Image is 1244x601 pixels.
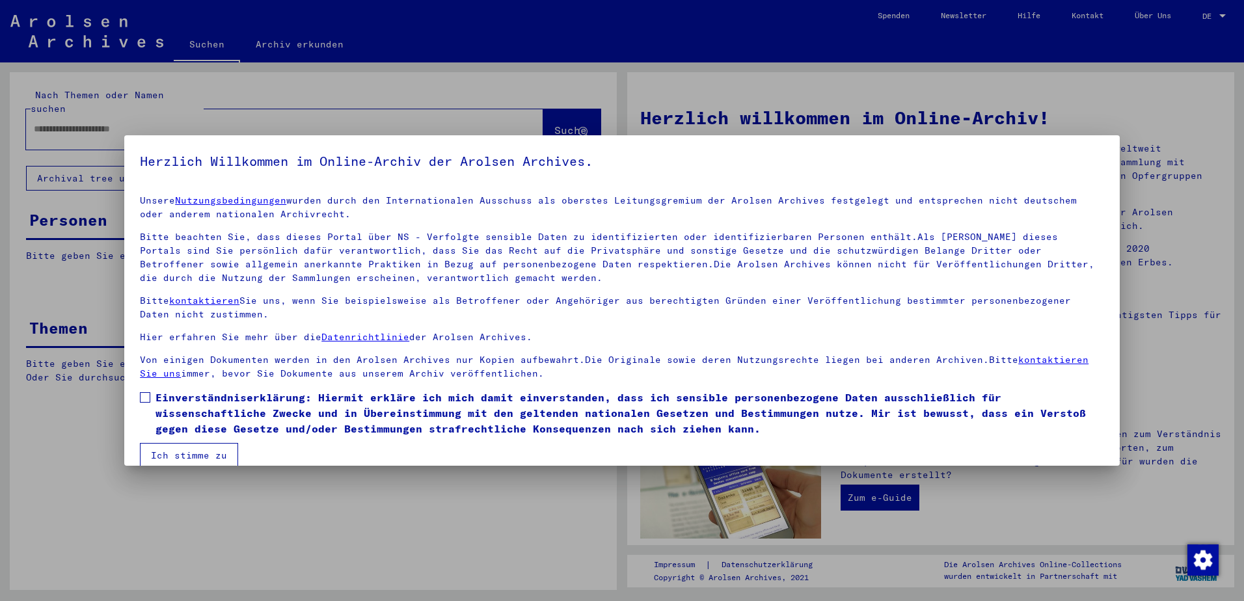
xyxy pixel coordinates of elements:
[140,353,1104,381] p: Von einigen Dokumenten werden in den Arolsen Archives nur Kopien aufbewahrt.Die Originale sowie d...
[169,295,239,306] a: kontaktieren
[1187,544,1218,575] div: Zustimmung ändern
[1187,544,1219,576] img: Zustimmung ändern
[140,151,1104,172] h5: Herzlich Willkommen im Online-Archiv der Arolsen Archives.
[140,230,1104,285] p: Bitte beachten Sie, dass dieses Portal über NS - Verfolgte sensible Daten zu identifizierten oder...
[140,194,1104,221] p: Unsere wurden durch den Internationalen Ausschuss als oberstes Leitungsgremium der Arolsen Archiv...
[321,331,409,343] a: Datenrichtlinie
[140,330,1104,344] p: Hier erfahren Sie mehr über die der Arolsen Archives.
[155,390,1104,436] span: Einverständniserklärung: Hiermit erkläre ich mich damit einverstanden, dass ich sensible personen...
[175,194,286,206] a: Nutzungsbedingungen
[140,354,1088,379] a: kontaktieren Sie uns
[140,294,1104,321] p: Bitte Sie uns, wenn Sie beispielsweise als Betroffener oder Angehöriger aus berechtigten Gründen ...
[140,443,238,468] button: Ich stimme zu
